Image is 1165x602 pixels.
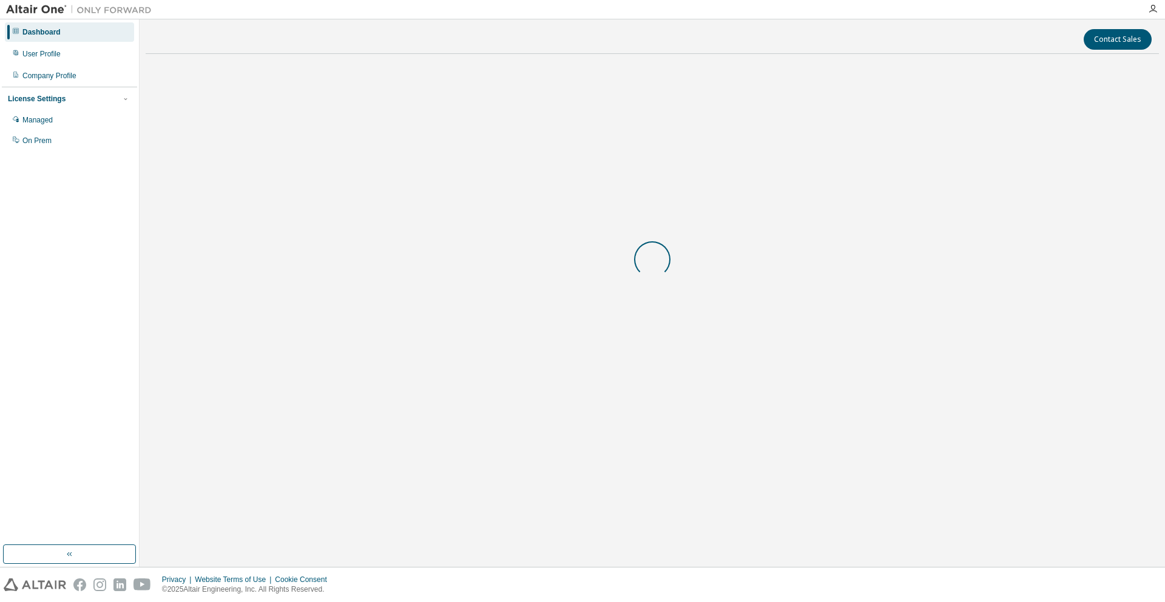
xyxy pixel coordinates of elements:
img: altair_logo.svg [4,578,66,591]
div: License Settings [8,94,66,104]
img: facebook.svg [73,578,86,591]
button: Contact Sales [1084,29,1152,50]
img: Altair One [6,4,158,16]
div: User Profile [22,49,61,59]
img: instagram.svg [93,578,106,591]
img: youtube.svg [133,578,151,591]
div: Company Profile [22,71,76,81]
img: linkedin.svg [113,578,126,591]
p: © 2025 Altair Engineering, Inc. All Rights Reserved. [162,584,334,595]
div: Dashboard [22,27,61,37]
div: Cookie Consent [275,575,334,584]
div: On Prem [22,136,52,145]
div: Privacy [162,575,195,584]
div: Website Terms of Use [195,575,275,584]
div: Managed [22,115,53,125]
